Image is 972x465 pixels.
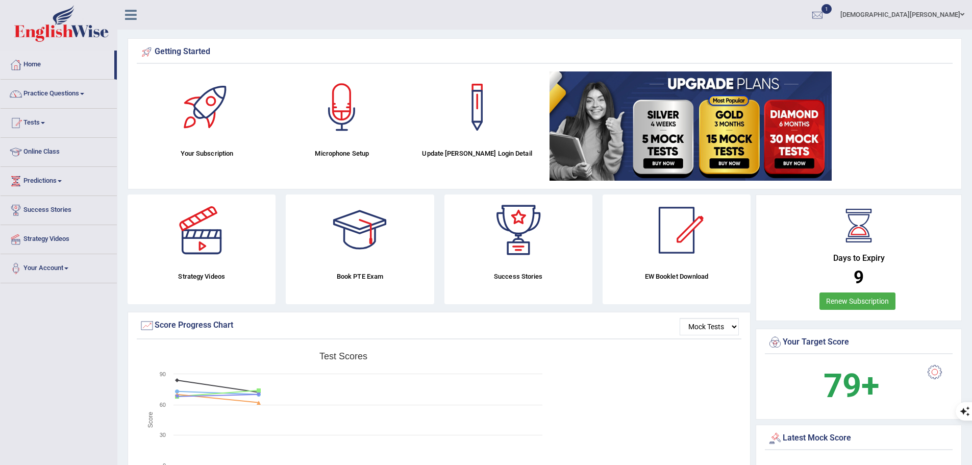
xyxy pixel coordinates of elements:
[1,196,117,222] a: Success Stories
[1,80,117,105] a: Practice Questions
[160,371,166,377] text: 90
[147,412,154,428] tspan: Score
[1,167,117,192] a: Predictions
[1,109,117,134] a: Tests
[854,267,864,288] b: 9
[139,44,950,60] div: Getting Started
[767,254,950,263] h4: Days to Expiry
[144,148,269,159] h4: Your Subscription
[160,432,166,438] text: 30
[160,402,166,408] text: 60
[280,148,405,159] h4: Microphone Setup
[824,366,879,405] b: 79+
[139,318,739,333] div: Score Progress Chart
[821,4,832,14] span: 1
[1,51,114,76] a: Home
[415,148,540,159] h4: Update [PERSON_NAME] Login Detail
[286,271,434,282] h4: Book PTE Exam
[1,254,117,280] a: Your Account
[603,271,751,282] h4: EW Booklet Download
[444,271,592,282] h4: Success Stories
[128,271,276,282] h4: Strategy Videos
[819,292,895,310] a: Renew Subscription
[767,335,950,350] div: Your Target Score
[1,138,117,163] a: Online Class
[550,71,832,181] img: small5.jpg
[319,351,367,361] tspan: Test scores
[767,431,950,446] div: Latest Mock Score
[1,225,117,251] a: Strategy Videos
